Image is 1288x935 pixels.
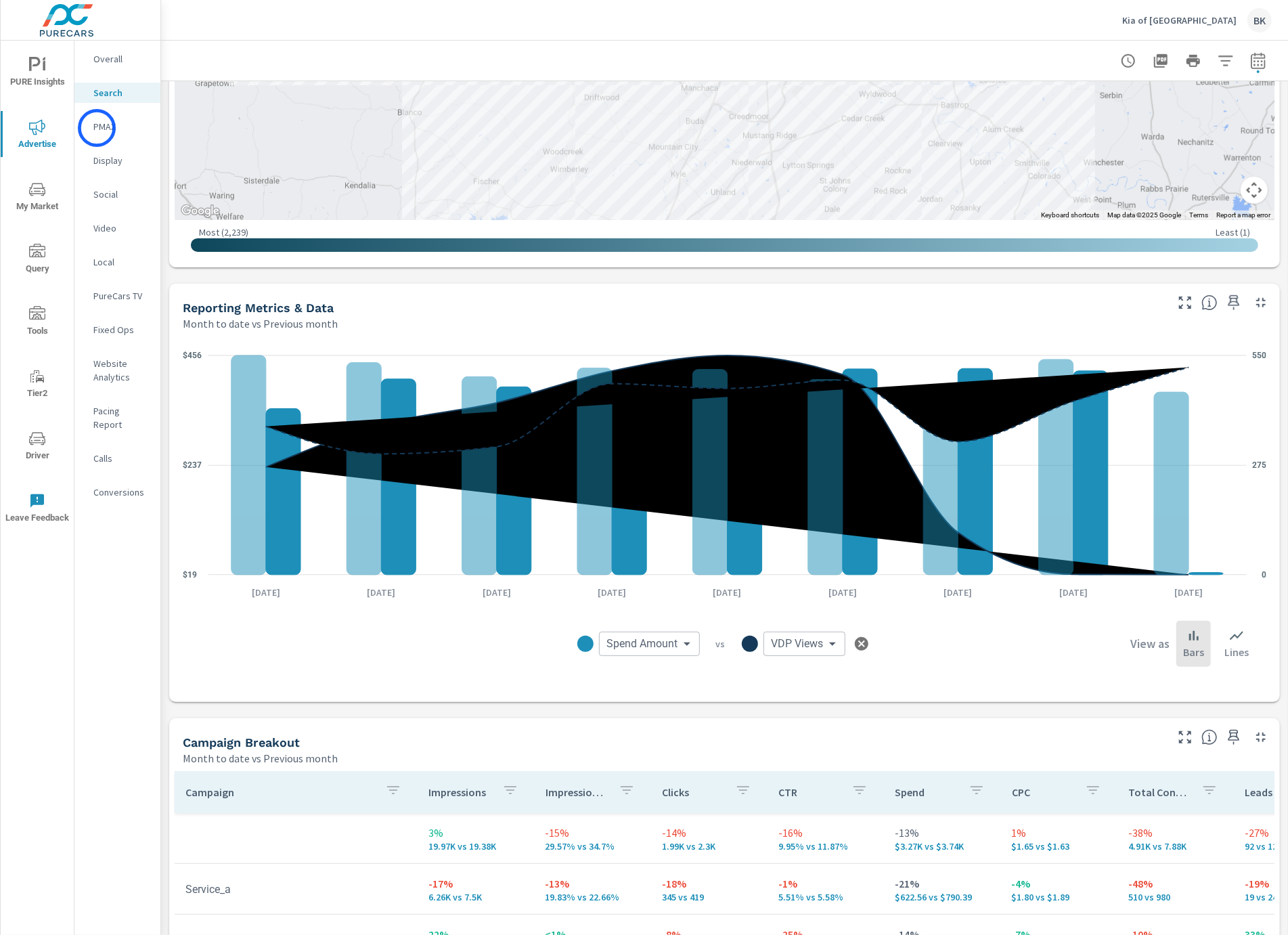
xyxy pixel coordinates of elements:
[428,892,523,903] p: 6,260 vs 7,503
[1212,47,1239,74] button: Apply Filters
[74,218,160,238] div: Video
[183,750,338,766] p: Month to date vs Previous month
[1245,47,1272,74] button: Select Date Range
[74,49,160,69] div: Overall
[74,252,160,272] div: Local
[5,57,70,90] span: PURE Insights
[428,785,491,799] p: Impressions
[178,202,223,220] img: Google
[242,586,290,599] p: [DATE]
[1252,460,1266,470] text: 275
[93,323,150,336] p: Fixed Ops
[1241,177,1268,204] button: Map camera controls
[199,226,248,238] p: Most ( 2,239 )
[93,120,150,133] p: PMAX
[763,632,845,656] div: VDP Views
[93,289,150,303] p: PureCars TV
[895,785,957,799] p: Spend
[5,493,70,526] span: Leave Feedback
[819,586,866,599] p: [DATE]
[546,785,608,799] p: Impression Share
[93,52,150,66] p: Overall
[74,401,160,435] div: Pacing Report
[1128,892,1223,903] p: 510 vs 980
[599,632,700,656] div: Spend Amount
[1216,226,1250,238] p: Least ( 1 )
[1050,586,1097,599] p: [DATE]
[1165,586,1212,599] p: [DATE]
[1223,292,1245,313] span: Save this to your personalized report
[1201,729,1218,745] span: This is a summary of Search performance results by campaign. Each column can be sorted.
[1252,351,1266,360] text: 550
[1012,785,1074,799] p: CPC
[895,825,990,841] p: -13%
[5,306,70,339] span: Tools
[607,637,678,651] span: Spend Amount
[662,892,757,903] p: 345 vs 419
[1128,825,1223,841] p: -38%
[895,841,990,852] p: $3,268.35 vs $3,739.82
[357,586,405,599] p: [DATE]
[93,221,150,235] p: Video
[546,875,640,892] p: -13%
[1128,875,1223,892] p: -48%
[74,83,160,103] div: Search
[700,638,742,650] p: vs
[93,404,150,431] p: Pacing Report
[93,452,150,465] p: Calls
[5,181,70,215] span: My Market
[1147,47,1174,74] button: "Export Report to PDF"
[778,892,873,903] p: 5.51% vs 5.58%
[183,301,334,315] h5: Reporting Metrics & Data
[1250,726,1272,748] button: Minimize Widget
[1180,47,1207,74] button: Print Report
[1250,292,1272,313] button: Minimize Widget
[1012,875,1107,892] p: -4%
[74,286,160,306] div: PureCars TV
[93,188,150,201] p: Social
[175,872,418,907] td: Service_a
[1041,211,1099,220] button: Keyboard shortcuts
[778,785,841,799] p: CTR
[1128,841,1223,852] p: 4,907 vs 7,878
[662,825,757,841] p: -14%
[74,320,160,340] div: Fixed Ops
[74,150,160,171] div: Display
[588,586,636,599] p: [DATE]
[1247,8,1272,32] div: BK
[183,460,202,470] text: $237
[1130,637,1170,651] h6: View as
[704,586,751,599] p: [DATE]
[1201,295,1218,311] span: Understand Search data over time and see how metrics compare to each other.
[546,892,640,903] p: 19.83% vs 22.66%
[1128,785,1191,799] p: Total Conversions
[93,255,150,269] p: Local
[1012,825,1107,841] p: 1%
[183,316,338,332] p: Month to date vs Previous month
[93,357,150,384] p: Website Analytics
[1,41,74,539] div: nav menu
[74,353,160,387] div: Website Analytics
[428,841,523,852] p: 19,967 vs 19,383
[1174,726,1196,748] button: Make Fullscreen
[778,875,873,892] p: -1%
[934,586,981,599] p: [DATE]
[1262,570,1266,580] text: 0
[895,892,990,903] p: $622.56 vs $790.39
[428,825,523,841] p: 3%
[93,86,150,100] p: Search
[546,825,640,841] p: -15%
[662,841,757,852] p: 1,986 vs 2,300
[1216,211,1270,219] a: Report a map error
[74,116,160,137] div: PMAX
[772,637,824,651] span: VDP Views
[546,841,640,852] p: 29.57% vs 34.7%
[183,570,197,580] text: $19
[5,119,70,152] span: Advertise
[1223,726,1245,748] span: Save this to your personalized report
[895,875,990,892] p: -21%
[1224,644,1249,660] p: Lines
[178,202,223,220] a: Open this area in Google Maps (opens a new window)
[1012,892,1107,903] p: $1.80 vs $1.89
[183,735,300,749] h5: Campaign Breakout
